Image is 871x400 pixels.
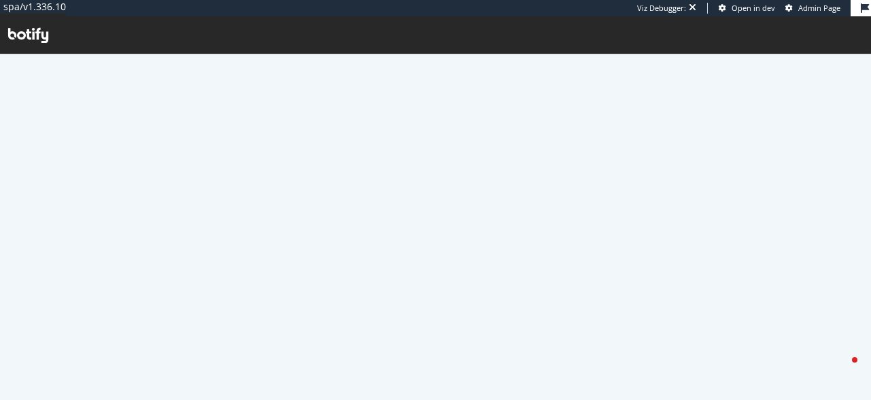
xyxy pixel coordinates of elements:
[719,3,775,14] a: Open in dev
[825,354,857,386] iframe: Intercom live chat
[798,3,840,13] span: Admin Page
[732,3,775,13] span: Open in dev
[785,3,840,14] a: Admin Page
[637,3,686,14] div: Viz Debugger:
